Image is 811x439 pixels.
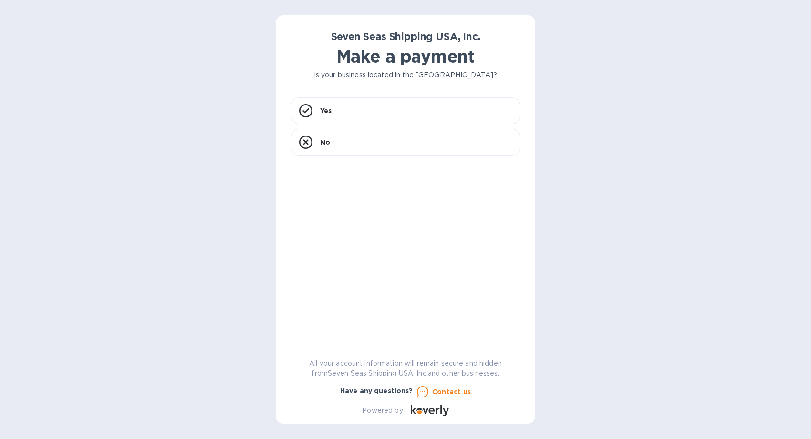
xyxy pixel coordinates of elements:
p: Powered by [362,406,403,416]
p: Yes [320,106,332,115]
b: Seven Seas Shipping USA, Inc. [331,31,480,42]
p: No [320,137,330,147]
h1: Make a payment [291,46,520,66]
u: Contact us [432,388,471,396]
p: All your account information will remain secure and hidden from Seven Seas Shipping USA, Inc. and... [291,358,520,378]
p: Is your business located in the [GEOGRAPHIC_DATA]? [291,70,520,80]
b: Have any questions? [340,387,413,395]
